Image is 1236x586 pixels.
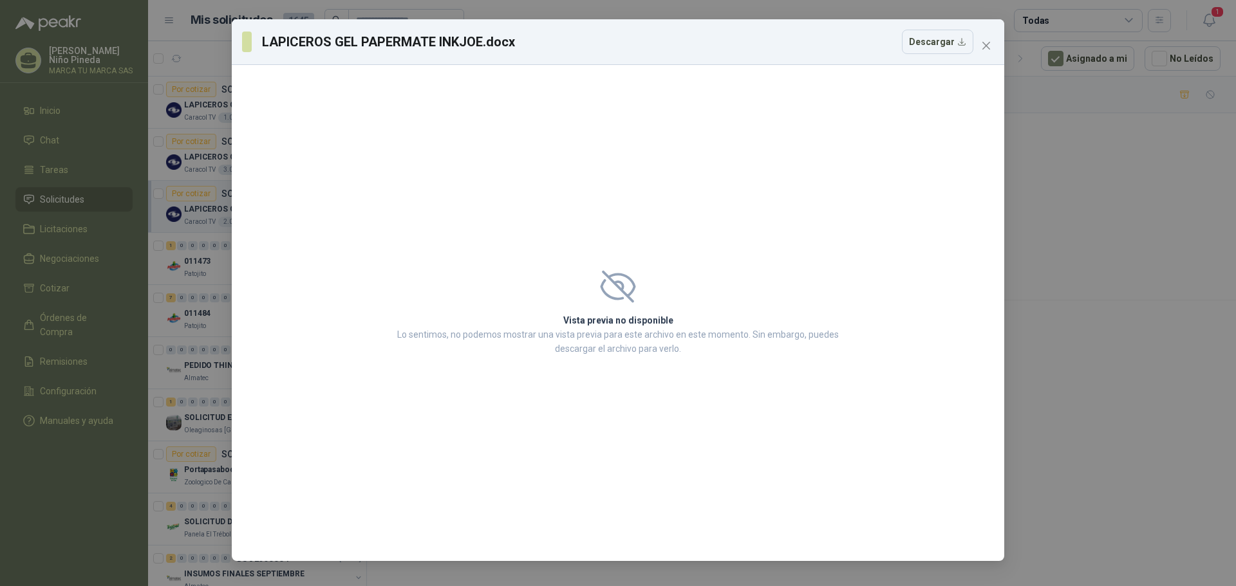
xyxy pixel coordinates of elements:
[262,32,516,51] h3: LAPICEROS GEL PAPERMATE INKJOE.docx
[981,41,991,51] span: close
[393,327,843,356] p: Lo sentimos, no podemos mostrar una vista previa para este archivo en este momento. Sin embargo, ...
[393,313,843,327] h2: Vista previa no disponible
[902,30,973,54] button: Descargar
[976,35,997,56] button: Close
